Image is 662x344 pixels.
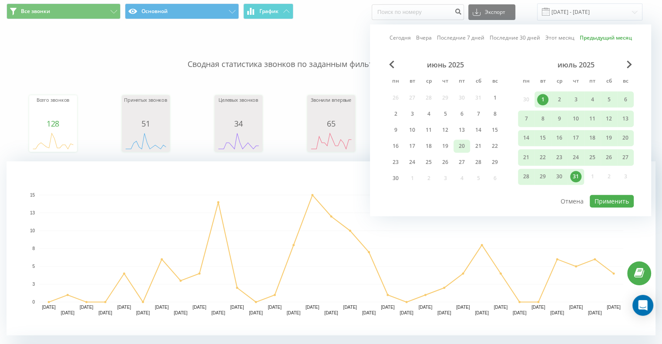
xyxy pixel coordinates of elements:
div: сб 12 июля 2025 г. [601,111,617,127]
svg: A chart. [309,128,353,154]
div: вс 29 июня 2025 г. [487,156,503,169]
div: ср 2 июля 2025 г. [551,91,568,107]
text: [DATE] [588,311,602,315]
div: пн 7 июля 2025 г. [518,111,534,127]
div: 30 [554,171,565,182]
text: [DATE] [381,305,395,310]
div: Open Intercom Messenger [632,295,653,316]
div: A chart. [31,128,75,154]
abbr: четверг [569,75,582,88]
text: 3 [32,282,35,287]
div: пт 6 июня 2025 г. [454,107,470,120]
div: 16 [554,133,565,144]
div: пт 20 июня 2025 г. [454,140,470,153]
div: 28 [473,157,484,168]
text: [DATE] [531,305,545,310]
text: [DATE] [569,305,583,310]
div: 65 [309,119,353,128]
span: Previous Month [389,60,394,68]
text: 0 [32,300,35,304]
div: ср 16 июля 2025 г. [551,130,568,146]
div: пн 23 июня 2025 г. [387,156,404,169]
div: вт 8 июля 2025 г. [534,111,551,127]
text: 10 [30,228,35,233]
div: 8 [489,108,501,120]
div: Принятых звонков [124,97,168,119]
div: 14 [473,124,484,136]
div: ср 25 июня 2025 г. [420,156,437,169]
div: вс 1 июня 2025 г. [487,91,503,104]
div: июль 2025 [518,60,634,69]
div: ср 11 июня 2025 г. [420,124,437,137]
abbr: пятница [586,75,599,88]
a: Последние 30 дней [490,34,540,42]
div: 30 [390,173,401,184]
div: чт 5 июня 2025 г. [437,107,454,120]
svg: A chart. [124,128,168,154]
div: 14 [521,133,532,144]
div: ср 9 июля 2025 г. [551,111,568,127]
div: вс 8 июня 2025 г. [487,107,503,120]
text: [DATE] [155,305,169,310]
div: 18 [423,140,434,152]
div: 3 [570,94,581,105]
abbr: понедельник [520,75,533,88]
div: 9 [554,113,565,124]
div: ср 4 июня 2025 г. [420,107,437,120]
div: 3 [407,108,418,120]
span: Next Month [627,60,632,68]
text: [DATE] [249,311,263,315]
div: 17 [570,133,581,144]
text: [DATE] [61,311,75,315]
div: 51 [124,119,168,128]
text: [DATE] [42,305,56,310]
abbr: среда [422,75,435,88]
abbr: среда [553,75,566,88]
div: 11 [587,113,598,124]
div: 26 [440,157,451,168]
div: чт 24 июля 2025 г. [568,149,584,165]
abbr: суббота [472,75,485,88]
text: 15 [30,193,35,197]
abbr: пятница [455,75,468,88]
text: [DATE] [174,311,188,315]
div: вт 22 июля 2025 г. [534,149,551,165]
div: 6 [456,108,467,120]
div: чт 26 июня 2025 г. [437,156,454,169]
text: [DATE] [550,311,564,315]
div: вт 17 июня 2025 г. [404,140,420,153]
div: сб 21 июня 2025 г. [470,140,487,153]
text: [DATE] [98,311,112,315]
div: пн 16 июня 2025 г. [387,140,404,153]
span: Все звонки [21,8,50,15]
div: Звонили впервые [309,97,353,119]
div: чт 31 июля 2025 г. [568,169,584,185]
div: 22 [489,140,501,152]
div: 23 [554,152,565,163]
div: 16 [390,140,401,152]
text: [DATE] [324,311,338,315]
div: 19 [440,140,451,152]
div: вс 22 июня 2025 г. [487,140,503,153]
div: 27 [456,157,467,168]
div: вт 3 июня 2025 г. [404,107,420,120]
div: 29 [489,157,501,168]
div: июнь 2025 [387,60,503,69]
div: 29 [537,171,548,182]
div: чт 12 июня 2025 г. [437,124,454,137]
div: 4 [587,94,598,105]
text: [DATE] [343,305,357,310]
button: График [243,3,293,19]
text: [DATE] [607,305,621,310]
div: сб 26 июля 2025 г. [601,149,617,165]
text: [DATE] [192,305,206,310]
p: Сводная статистика звонков по заданным фильтрам за выбранный период [7,41,655,70]
text: [DATE] [117,305,131,310]
svg: A chart. [217,128,260,154]
div: 18 [587,133,598,144]
div: пн 14 июля 2025 г. [518,130,534,146]
abbr: воскресенье [488,75,501,88]
div: ср 23 июля 2025 г. [551,149,568,165]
